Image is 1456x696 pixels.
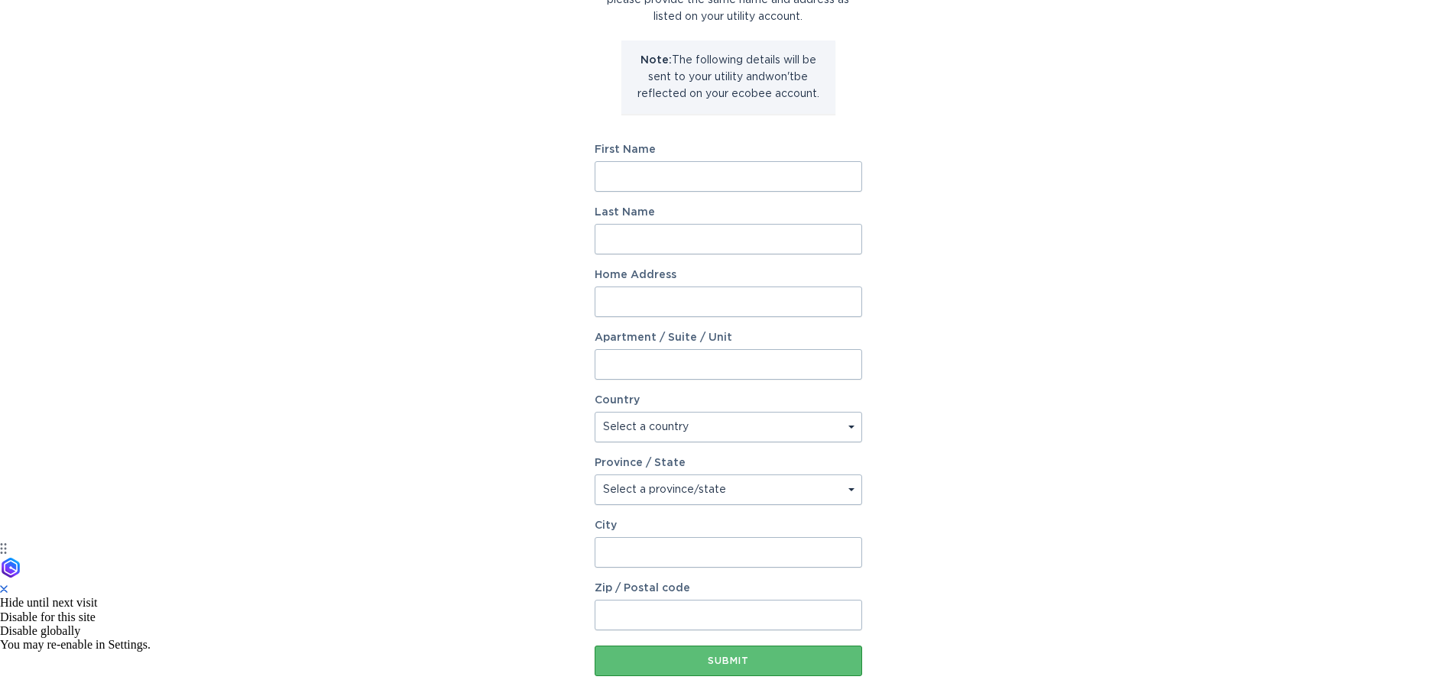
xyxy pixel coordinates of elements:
button: Submit [595,646,862,676]
label: Province / State [595,458,686,468]
label: Home Address [595,270,862,280]
label: Country [595,395,640,406]
label: City [595,520,862,531]
label: Zip / Postal code [595,583,862,594]
div: Submit [602,656,854,665]
label: Last Name [595,207,862,218]
p: The following details will be sent to your utility and won't be reflected on your ecobee account. [633,52,824,102]
label: First Name [595,144,862,155]
strong: Note: [640,55,672,66]
label: Apartment / Suite / Unit [595,332,862,343]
